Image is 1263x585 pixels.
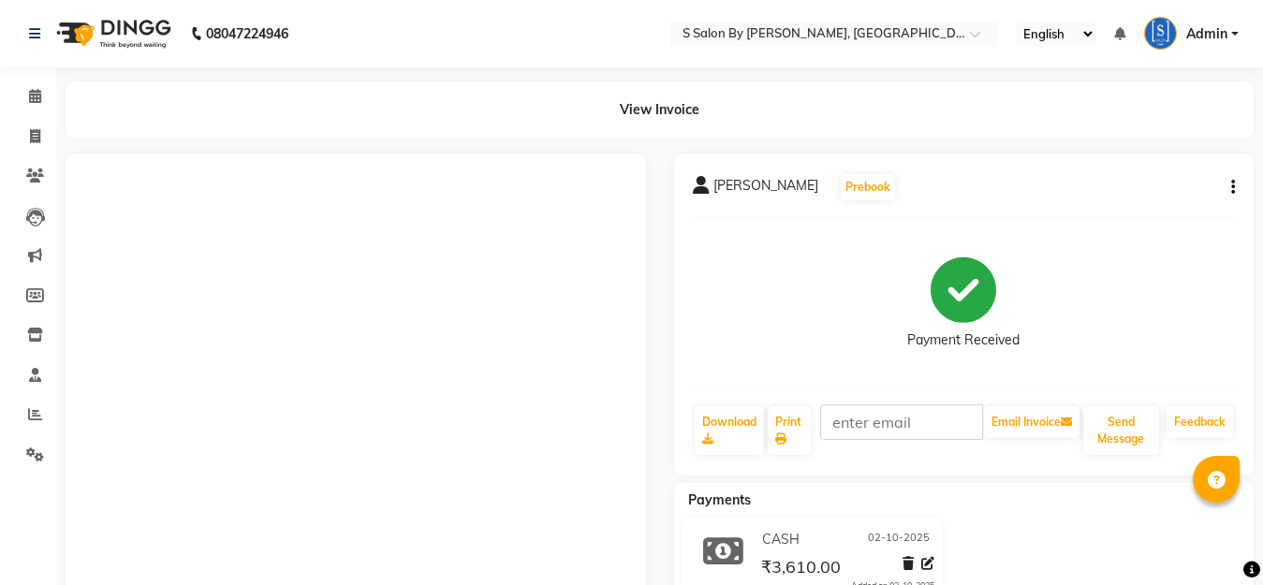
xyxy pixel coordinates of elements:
[713,176,818,202] span: [PERSON_NAME]
[868,530,930,549] span: 02-10-2025
[1083,406,1159,455] button: Send Message
[820,404,983,440] input: enter email
[768,406,811,455] a: Print
[48,7,176,60] img: logo
[907,330,1020,350] div: Payment Received
[688,491,751,508] span: Payments
[1144,17,1177,50] img: Admin
[1167,406,1233,438] a: Feedback
[206,7,288,60] b: 08047224946
[761,556,841,582] span: ₹3,610.00
[695,406,764,455] a: Download
[66,81,1254,139] div: View Invoice
[984,406,1079,438] button: Email Invoice
[1184,510,1244,566] iframe: chat widget
[1186,24,1227,44] span: Admin
[762,530,800,549] span: CASH
[841,174,895,200] button: Prebook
